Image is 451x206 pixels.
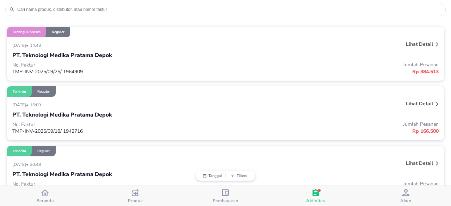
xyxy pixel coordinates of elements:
span: Pembayaran [213,198,239,204]
span: Akun [400,198,412,204]
p: Rp 384.513 [225,68,439,75]
p: 14:43 [30,43,43,48]
p: No. Faktur [12,62,225,68]
p: Terkirim [13,149,26,154]
p: Jumlah Pesanan [225,61,439,68]
p: Reguler [37,149,50,154]
p: [DATE] • [12,162,30,167]
p: Sedang diproses [13,30,41,35]
span: Aktivitas [306,198,325,204]
button: Tanggal [199,174,225,178]
p: PT. Teknologi Medika Pratama Depok [12,51,112,60]
p: Rp 166.500 [225,127,439,135]
p: PT. Teknologi Medika Pratama Depok [12,170,112,179]
p: 16:09 [30,102,43,108]
input: Cari nama produk, distributor, atau nomor faktur [17,7,442,12]
p: 20:48 [30,162,43,167]
button: Aktivitas [271,186,361,206]
p: [DATE] • [12,102,30,108]
p: Terkirim [13,89,26,94]
p: TMP-INV-2025/09/25/ 1964909 [12,68,225,75]
span: Produk [128,198,143,204]
button: Filters [225,174,252,178]
p: Reguler [52,30,64,35]
span: Beranda [37,198,54,204]
button: Akun [361,186,451,206]
p: Lihat detail [406,160,433,167]
p: Reguler [37,89,50,94]
p: PT. Teknologi Medika Pratama Depok [12,111,112,119]
p: Jumlah Pesanan [225,180,439,187]
p: Jumlah Pesanan [225,121,439,127]
p: Lihat detail [406,41,433,48]
p: Lihat detail [406,100,433,107]
p: TMP-INV-2025/09/18/ 1942716 [12,128,225,135]
button: Pembayaran [180,186,271,206]
p: No. Faktur [12,121,225,128]
p: No. Faktur [12,181,225,187]
button: Produk [90,186,180,206]
p: [DATE] • [12,43,30,48]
